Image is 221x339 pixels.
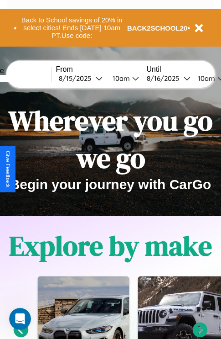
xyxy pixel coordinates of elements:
[147,74,184,83] div: 8 / 16 / 2025
[56,65,142,74] label: From
[9,227,212,265] h1: Explore by make
[9,308,31,330] iframe: Intercom live chat
[5,151,11,188] div: Give Feedback
[105,74,142,83] button: 10am
[127,24,188,32] b: BACK2SCHOOL20
[59,74,96,83] div: 8 / 15 / 2025
[56,74,105,83] button: 8/15/2025
[108,74,132,83] div: 10am
[17,14,127,42] button: Back to School savings of 20% in select cities! Ends [DATE] 10am PT.Use code:
[193,74,217,83] div: 10am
